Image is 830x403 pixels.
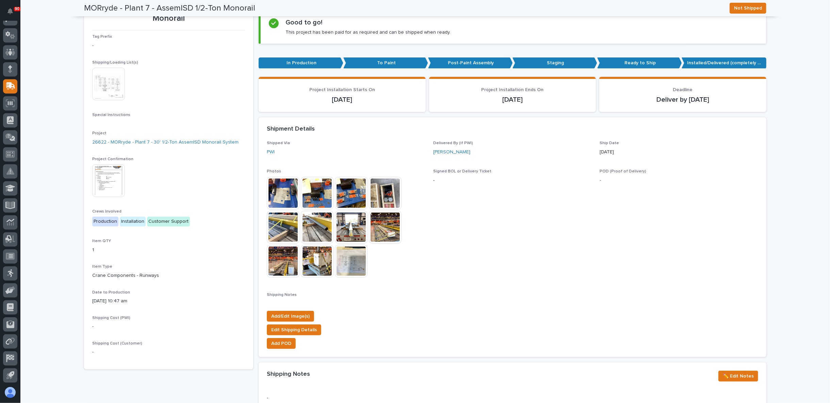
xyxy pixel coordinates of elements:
span: ✏️ Edit Notes [723,372,754,380]
button: Notifications [3,4,17,18]
span: Shipping Cost (PWI) [92,316,130,320]
p: - [600,177,758,184]
p: - [92,349,245,356]
p: - [92,323,245,330]
span: POD (Proof of Delivery) [600,169,647,173]
span: Edit Shipping Details [271,326,317,334]
p: Deliver by [DATE] [607,96,758,104]
p: 1 [92,247,245,254]
p: To Paint [343,57,428,69]
button: Add/Edit Image(s) [267,311,314,322]
p: Crane Components - Runways [92,272,245,279]
p: Installed/Delivered (completely done) [682,57,766,69]
span: Not Shipped [734,4,762,12]
span: Project Installation Ends On [482,87,544,92]
span: Signed BOL or Delivery Ticket [433,169,491,173]
button: Not Shipped [730,3,766,14]
button: users-avatar [3,385,17,400]
span: Item Type [92,265,112,269]
p: - [433,177,591,184]
h2: MORryde - Plant 7 - AssemISD 1/2-Ton Monorail [84,3,255,13]
a: 26622 - MORryde - Plant 7 - 30' 1/2-Ton AssemISD Monorail System [92,139,239,146]
p: - [267,394,425,402]
div: Production [92,217,118,226]
p: In Production [259,57,343,69]
div: Installation [120,217,146,226]
a: PWI [267,149,275,156]
h2: Shipment Details [267,125,315,133]
div: Notifications90 [9,8,17,19]
span: Project Confirmation [92,157,133,161]
div: Customer Support [147,217,190,226]
button: Add POD [267,338,296,349]
button: Edit Shipping Details [267,324,321,335]
span: Project Installation Starts On [309,87,375,92]
span: Special Instructions [92,113,130,117]
p: Staging [512,57,597,69]
span: Shipping/Loading List(s) [92,61,138,65]
p: Ready to Ship [597,57,682,69]
p: [DATE] 10:47 am [92,298,245,305]
span: Photos [267,169,281,173]
span: Shipped Via [267,141,290,145]
span: Add/Edit Image(s) [271,312,310,320]
p: [DATE] [600,149,758,156]
span: Delivered By (if PWI) [433,141,473,145]
span: Shipping Cost (Customer) [92,341,142,346]
p: This project has been paid for as required and can be shipped when ready. [286,29,451,35]
p: 90 [15,6,19,11]
span: Project [92,131,107,135]
p: - [92,42,245,49]
span: Tag Prefix [92,35,112,39]
span: Item QTY [92,239,111,243]
h2: Shipping Notes [267,371,310,378]
p: [DATE] [267,96,418,104]
button: ✏️ Edit Notes [718,371,758,382]
p: [DATE] [437,96,588,104]
span: Add POD [271,339,291,348]
span: Deadline [673,87,693,92]
a: [PERSON_NAME] [433,149,470,156]
p: Post-Paint Assembly [428,57,513,69]
span: Date to Production [92,290,130,295]
span: Crews Involved [92,209,121,214]
span: Shipping Notes [267,293,297,297]
span: Ship Date [600,141,619,145]
h2: Good to go! [286,18,322,27]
